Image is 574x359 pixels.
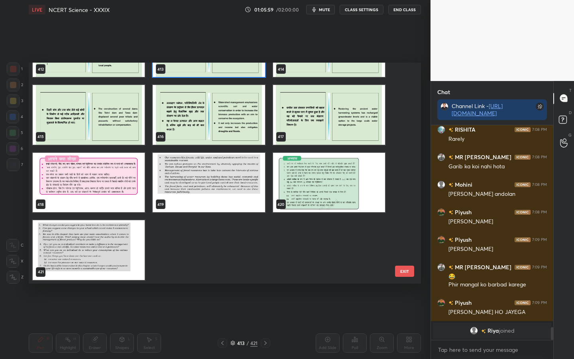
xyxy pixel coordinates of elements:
[273,85,385,145] img: 1756729662J8V1UT.pdf
[6,239,24,252] div: C
[437,298,445,306] img: 4913dccb791b4a0b8f7f1bab24afc439.jpg
[6,110,23,123] div: 4
[340,5,383,14] button: CLASS SETTINGS
[448,210,453,215] img: no-rating-badge.077c3623.svg
[448,245,547,253] div: [PERSON_NAME]
[319,7,330,12] span: mute
[33,220,145,280] img: 1756729662J8V1UT.pdf
[453,180,472,189] h6: Mohini
[515,300,531,305] img: iconic-dark.1390631f.png
[448,135,547,143] div: Rarely
[569,87,572,93] p: T
[448,183,453,187] img: no-rating-badge.077c3623.svg
[437,153,445,161] img: 5b4474b1c13d4acfa089ec3cb1aa96f8.jpg
[568,132,572,138] p: G
[273,153,385,213] img: 1756729662J8V1UT.pdf
[437,125,445,133] img: 7b1202a7e5c046059264e509d7d1a8e7.jpg
[532,154,547,159] div: 7:08 PM
[237,341,245,345] div: 413
[448,128,453,132] img: no-rating-badge.077c3623.svg
[431,81,456,103] p: Chat
[515,209,531,214] img: iconic-dark.1390631f.png
[306,5,335,14] button: mute
[448,281,547,289] div: Phir mangal ko barbad karege
[7,79,23,91] div: 2
[246,341,249,345] div: /
[153,153,265,213] img: 1756729662J8V1UT.pdf
[448,301,453,305] img: no-rating-badge.077c3623.svg
[395,266,414,277] button: EXIT
[515,127,531,132] img: iconic-dark.1390631f.png
[453,298,472,307] h6: Piyush
[532,237,547,242] div: 7:09 PM
[499,327,515,334] span: joined
[481,329,486,333] img: no-rating-badge.077c3623.svg
[29,63,407,284] div: grid
[49,6,110,14] h4: NCERT Science - XXXIX
[532,209,547,214] div: 7:08 PM
[448,238,453,242] img: no-rating-badge.077c3623.svg
[448,155,453,160] img: no-rating-badge.077c3623.svg
[448,163,547,171] div: Garib ka koi nahi hota
[448,273,547,281] div: 😂
[431,125,553,340] div: grid
[448,190,547,198] div: [PERSON_NAME] andolan
[6,126,23,139] div: 5
[515,154,531,159] img: iconic-dark.1390631f.png
[7,271,24,284] div: Z
[7,63,23,75] div: 1
[29,5,45,14] div: LIVE
[33,85,145,145] img: 1756729662J8V1UT.pdf
[452,103,519,117] div: Channel Link -
[515,182,531,187] img: iconic-dark.1390631f.png
[453,153,511,161] h6: MR [PERSON_NAME]
[33,153,145,213] img: 1756729662J8V1UT.pdf
[437,263,445,271] img: 5b4474b1c13d4acfa089ec3cb1aa96f8.jpg
[470,327,478,335] img: default.png
[448,265,453,270] img: no-rating-badge.077c3623.svg
[515,264,531,269] img: iconic-dark.1390631f.png
[532,127,547,132] div: 7:08 PM
[453,125,476,134] h6: RISHITA
[569,110,572,116] p: D
[437,208,445,216] img: 4913dccb791b4a0b8f7f1bab24afc439.jpg
[7,158,23,171] div: 7
[250,339,258,347] div: 421
[6,142,23,155] div: 6
[452,102,503,117] a: [URL][DOMAIN_NAME]
[448,308,547,316] div: [PERSON_NAME] HO JAYEGA
[532,182,547,187] div: 7:08 PM
[515,237,531,242] img: iconic-dark.1390631f.png
[437,235,445,243] img: 4913dccb791b4a0b8f7f1bab24afc439.jpg
[488,327,499,334] span: Riya
[6,255,24,268] div: X
[453,208,472,216] h6: Piyush
[532,300,547,305] div: 7:09 PM
[440,103,448,110] img: 09a1bb633dd249f2a2c8cf568a24d1b1.jpg
[437,180,445,188] img: default.png
[7,95,23,107] div: 3
[388,5,421,14] button: End Class
[453,263,511,271] h6: MR [PERSON_NAME]
[448,218,547,226] div: [PERSON_NAME]
[153,85,265,145] img: 1756729662J8V1UT.pdf
[532,264,547,269] div: 7:09 PM
[453,235,472,244] h6: Piyush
